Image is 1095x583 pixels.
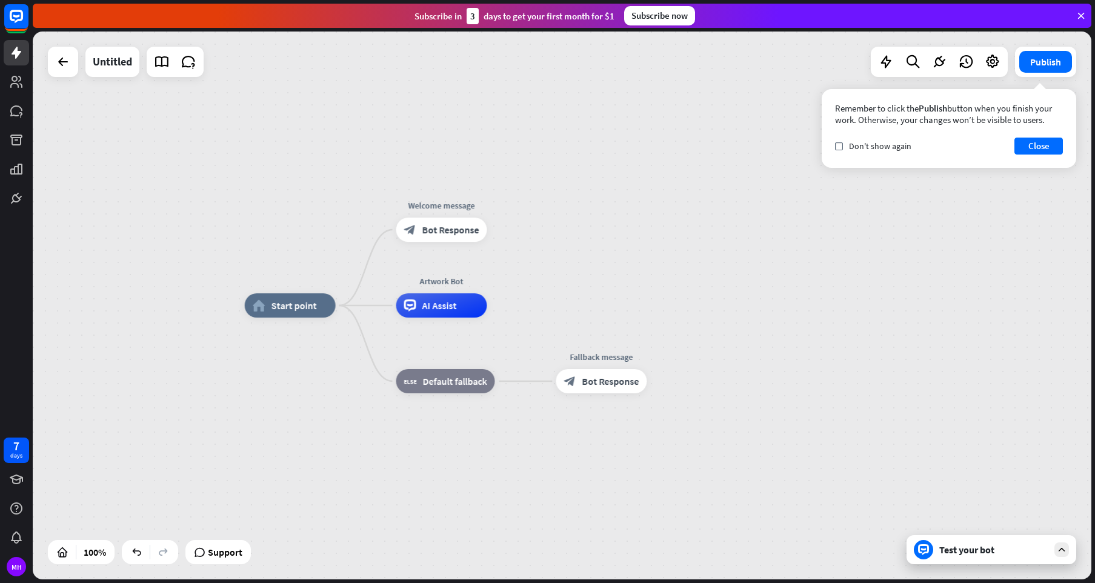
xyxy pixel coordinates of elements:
[387,199,496,212] div: Welcome message
[404,375,417,387] i: block_fallback
[10,451,22,460] div: days
[1014,138,1063,155] button: Close
[564,375,576,387] i: block_bot_response
[547,351,656,363] div: Fallback message
[422,224,479,236] span: Bot Response
[919,102,947,114] span: Publish
[423,375,487,387] span: Default fallback
[13,441,19,451] div: 7
[582,375,639,387] span: Bot Response
[93,47,132,77] div: Untitled
[253,299,265,311] i: home_2
[404,224,416,236] i: block_bot_response
[624,6,695,25] div: Subscribe now
[849,141,911,152] span: Don't show again
[80,542,110,562] div: 100%
[1019,51,1072,73] button: Publish
[4,438,29,463] a: 7 days
[10,5,46,41] button: Open LiveChat chat widget
[467,8,479,24] div: 3
[422,299,457,311] span: AI Assist
[414,8,614,24] div: Subscribe in days to get your first month for $1
[387,275,496,287] div: Artwork Bot
[208,542,242,562] span: Support
[7,557,26,576] div: MH
[939,544,1048,556] div: Test your bot
[271,299,317,311] span: Start point
[835,102,1063,125] div: Remember to click the button when you finish your work. Otherwise, your changes won’t be visible ...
